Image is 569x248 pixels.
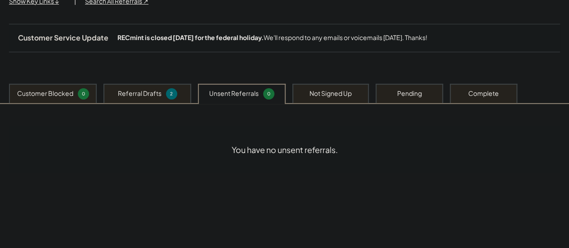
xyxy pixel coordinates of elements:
[117,33,264,41] strong: RECmint is closed [DATE] for the federal holiday.
[17,89,73,98] div: Customer Blocked
[118,89,161,98] div: Referral Drafts
[232,144,338,155] div: You have no unsent referrals.
[264,90,273,97] div: 0
[18,33,108,43] div: Customer Service Update
[397,89,422,98] div: Pending
[309,89,352,98] div: Not Signed Up
[117,33,551,42] div: We'll respond to any emails or voicemails [DATE]. Thanks!
[209,89,259,98] div: Unsent Referrals
[79,90,88,97] div: 0
[468,89,499,98] div: Complete
[167,90,176,97] div: 2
